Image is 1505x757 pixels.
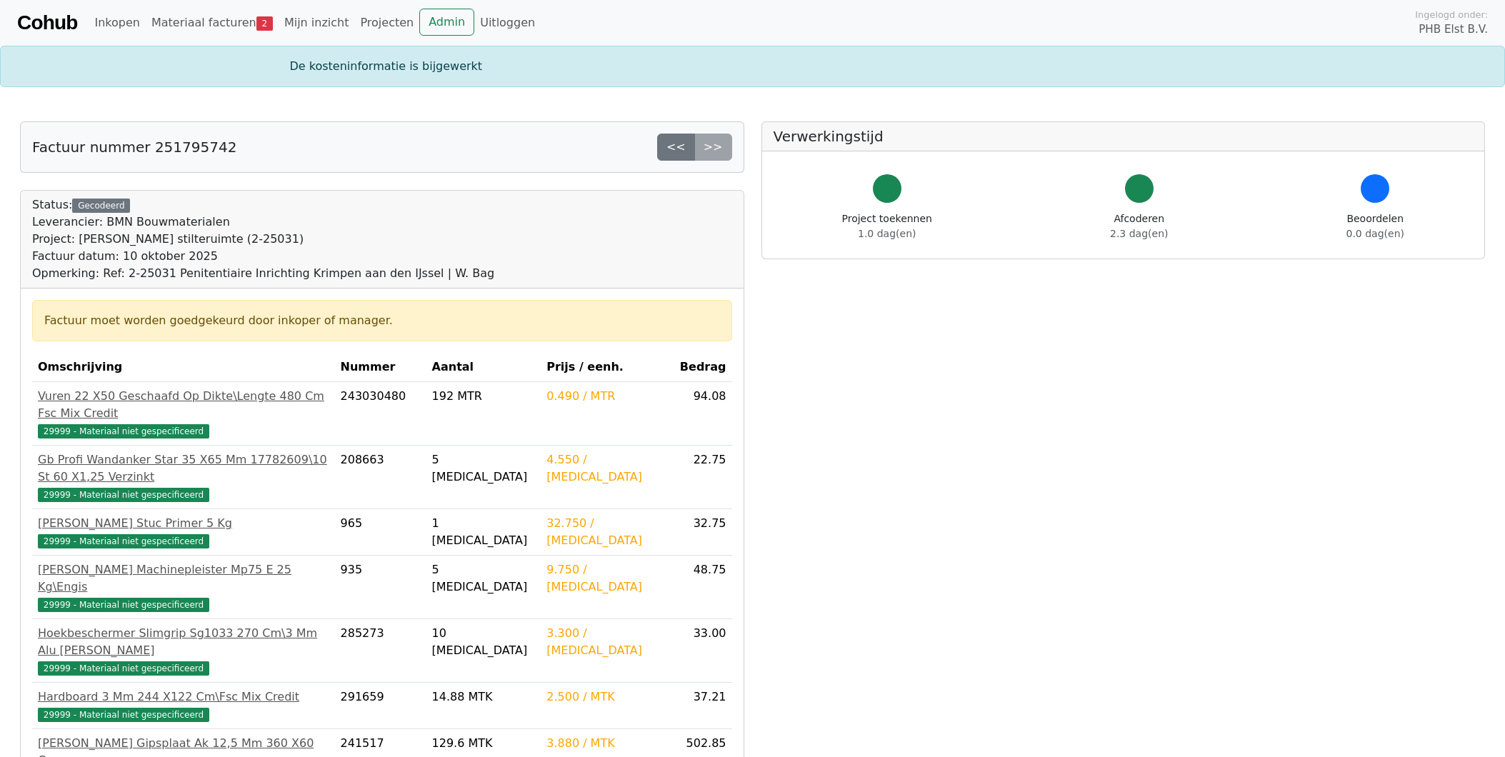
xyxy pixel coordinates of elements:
h5: Verwerkingstijd [774,128,1474,145]
div: 5 [MEDICAL_DATA] [432,561,536,596]
span: 29999 - Materiaal niet gespecificeerd [38,424,209,438]
a: Mijn inzicht [279,9,355,37]
a: [PERSON_NAME] Machinepleister Mp75 E 25 Kg\Engis29999 - Materiaal niet gespecificeerd [38,561,329,613]
h5: Factuur nummer 251795742 [32,139,236,156]
td: 94.08 [673,382,731,446]
div: Gecodeerd [72,199,130,213]
a: [PERSON_NAME] Stuc Primer 5 Kg29999 - Materiaal niet gespecificeerd [38,515,329,549]
div: 32.750 / [MEDICAL_DATA] [546,515,667,549]
div: 192 MTR [432,388,536,405]
a: Uitloggen [474,9,541,37]
td: 291659 [335,683,426,729]
span: 29999 - Materiaal niet gespecificeerd [38,661,209,676]
td: 33.00 [673,619,731,683]
td: 32.75 [673,509,731,556]
div: Project: [PERSON_NAME] stilteruimte (2-25031) [32,231,494,248]
a: << [657,134,695,161]
div: 10 [MEDICAL_DATA] [432,625,536,659]
div: [PERSON_NAME] Stuc Primer 5 Kg [38,515,329,532]
a: Vuren 22 X50 Geschaafd Op Dikte\Lengte 480 Cm Fsc Mix Credit29999 - Materiaal niet gespecificeerd [38,388,329,439]
div: Factuur moet worden goedgekeurd door inkoper of manager. [44,312,720,329]
div: [PERSON_NAME] Machinepleister Mp75 E 25 Kg\Engis [38,561,329,596]
div: Afcoderen [1110,211,1168,241]
span: 2.3 dag(en) [1110,228,1168,239]
span: Ingelogd onder: [1415,8,1488,21]
div: 3.300 / [MEDICAL_DATA] [546,625,667,659]
a: Gb Profi Wandanker Star 35 X65 Mm 17782609\10 St 60 X1,25 Verzinkt29999 - Materiaal niet gespecif... [38,451,329,503]
div: Gb Profi Wandanker Star 35 X65 Mm 17782609\10 St 60 X1,25 Verzinkt [38,451,329,486]
div: 2.500 / MTK [546,688,667,706]
td: 37.21 [673,683,731,729]
div: 129.6 MTK [432,735,536,752]
td: 48.75 [673,556,731,619]
span: 29999 - Materiaal niet gespecificeerd [38,488,209,502]
span: 1.0 dag(en) [858,228,916,239]
th: Prijs / eenh. [541,353,673,382]
td: 22.75 [673,446,731,509]
th: Omschrijving [32,353,335,382]
div: 0.490 / MTR [546,388,667,405]
div: 9.750 / [MEDICAL_DATA] [546,561,667,596]
td: 208663 [335,446,426,509]
span: 2 [256,16,273,31]
td: 285273 [335,619,426,683]
a: Projecten [354,9,419,37]
div: 14.88 MTK [432,688,536,706]
div: Vuren 22 X50 Geschaafd Op Dikte\Lengte 480 Cm Fsc Mix Credit [38,388,329,422]
div: Opmerking: Ref: 2-25031 Penitentiaire Inrichting Krimpen aan den IJssel | W. Bag [32,265,494,282]
span: 29999 - Materiaal niet gespecificeerd [38,534,209,548]
span: 0.0 dag(en) [1346,228,1404,239]
a: Hoekbeschermer Slimgrip Sg1033 270 Cm\3 Mm Alu [PERSON_NAME]29999 - Materiaal niet gespecificeerd [38,625,329,676]
a: Inkopen [89,9,145,37]
div: 3.880 / MTK [546,735,667,752]
span: 29999 - Materiaal niet gespecificeerd [38,598,209,612]
a: Admin [419,9,474,36]
div: Beoordelen [1346,211,1404,241]
div: 5 [MEDICAL_DATA] [432,451,536,486]
a: Hardboard 3 Mm 244 X122 Cm\Fsc Mix Credit29999 - Materiaal niet gespecificeerd [38,688,329,723]
td: 935 [335,556,426,619]
div: Hoekbeschermer Slimgrip Sg1033 270 Cm\3 Mm Alu [PERSON_NAME] [38,625,329,659]
div: 4.550 / [MEDICAL_DATA] [546,451,667,486]
th: Aantal [426,353,541,382]
span: 29999 - Materiaal niet gespecificeerd [38,708,209,722]
a: Materiaal facturen2 [146,9,279,37]
td: 965 [335,509,426,556]
div: Hardboard 3 Mm 244 X122 Cm\Fsc Mix Credit [38,688,329,706]
div: 1 [MEDICAL_DATA] [432,515,536,549]
div: Leverancier: BMN Bouwmaterialen [32,214,494,231]
div: Status: [32,196,494,282]
a: Cohub [17,6,77,40]
td: 243030480 [335,382,426,446]
span: PHB Elst B.V. [1419,21,1488,38]
th: Nummer [335,353,426,382]
th: Bedrag [673,353,731,382]
div: Project toekennen [842,211,932,241]
div: Factuur datum: 10 oktober 2025 [32,248,494,265]
div: De kosteninformatie is bijgewerkt [281,58,1224,75]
